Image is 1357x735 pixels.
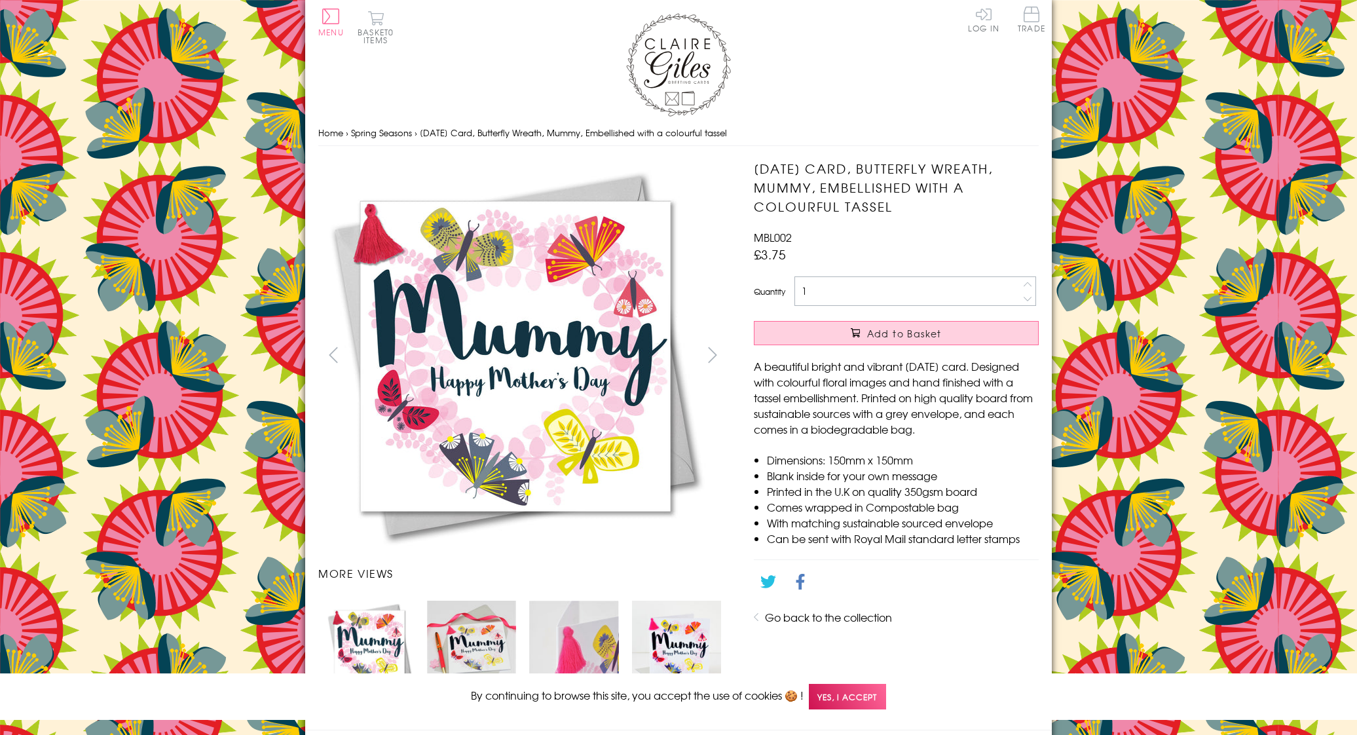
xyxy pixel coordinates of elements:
[767,515,1039,531] li: With matching sustainable sourced envelope
[318,120,1039,147] nav: breadcrumbs
[754,229,792,245] span: MBL002
[728,159,1121,552] img: Mother's Day Card, Butterfly Wreath, Mummy, Embellished with a colourful tassel
[351,126,412,139] a: Spring Seasons
[318,594,420,696] li: Carousel Page 1 (Current Slide)
[420,594,523,696] li: Carousel Page 2
[968,7,999,32] a: Log In
[765,609,892,625] a: Go back to the collection
[754,286,785,297] label: Quantity
[325,601,414,690] img: Mother's Day Card, Butterfly Wreath, Mummy, Embellished with a colourful tassel
[318,26,344,38] span: Menu
[625,594,728,696] li: Carousel Page 4
[415,126,417,139] span: ›
[754,159,1039,216] h1: [DATE] Card, Butterfly Wreath, Mummy, Embellished with a colourful tassel
[754,358,1039,437] p: A beautiful bright and vibrant [DATE] card. Designed with colourful floral images and hand finish...
[420,126,727,139] span: [DATE] Card, Butterfly Wreath, Mummy, Embellished with a colourful tassel
[767,468,1039,483] li: Blank inside for your own message
[363,26,394,46] span: 0 items
[809,684,886,709] span: Yes, I accept
[767,531,1039,546] li: Can be sent with Royal Mail standard letter stamps
[523,594,625,696] li: Carousel Page 3
[529,601,618,690] img: Mother's Day Card, Butterfly Wreath, Mummy, Embellished with a colourful tassel
[346,126,348,139] span: ›
[427,601,516,690] img: Mother's Day Card, Butterfly Wreath, Mummy, Embellished with a colourful tassel
[1018,7,1045,35] a: Trade
[767,452,1039,468] li: Dimensions: 150mm x 150mm
[767,499,1039,515] li: Comes wrapped in Compostable bag
[1018,7,1045,32] span: Trade
[318,126,343,139] a: Home
[867,327,942,340] span: Add to Basket
[318,9,344,36] button: Menu
[318,565,728,581] h3: More views
[626,13,731,117] img: Claire Giles Greetings Cards
[358,10,394,44] button: Basket0 items
[698,340,728,369] button: next
[767,483,1039,499] li: Printed in the U.K on quality 350gsm board
[318,594,728,696] ul: Carousel Pagination
[754,245,786,263] span: £3.75
[318,340,348,369] button: prev
[754,321,1039,345] button: Add to Basket
[632,601,721,690] img: Mother's Day Card, Butterfly Wreath, Mummy, Embellished with a colourful tassel
[318,159,711,552] img: Mother's Day Card, Butterfly Wreath, Mummy, Embellished with a colourful tassel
